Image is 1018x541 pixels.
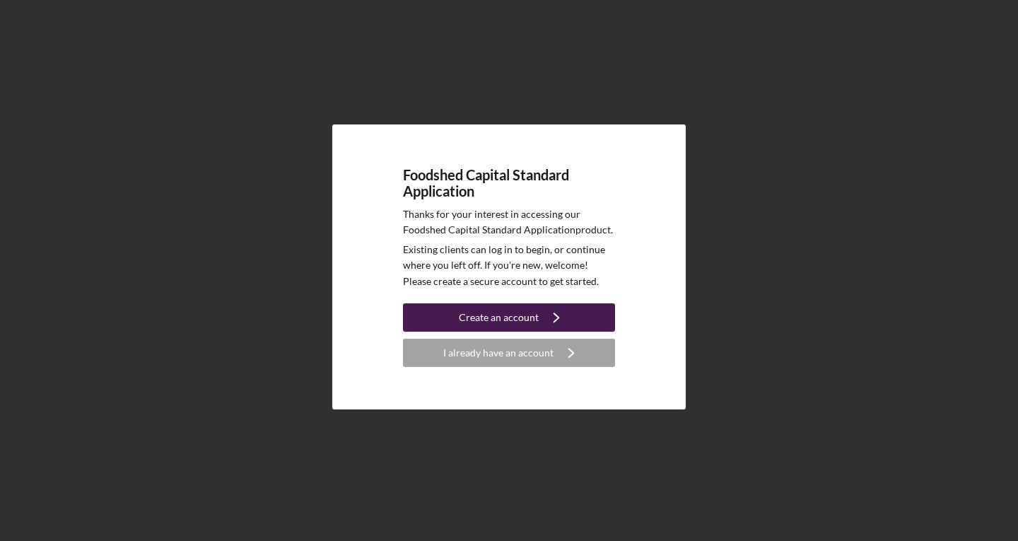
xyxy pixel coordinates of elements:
div: I already have an account [443,339,554,367]
h4: Foodshed Capital Standard Application [403,167,615,199]
a: Create an account [403,303,615,335]
button: Create an account [403,303,615,332]
p: Existing clients can log in to begin, or continue where you left off. If you're new, welcome! Ple... [403,242,615,289]
p: Thanks for your interest in accessing our Foodshed Capital Standard Application product. [403,206,615,238]
button: I already have an account [403,339,615,367]
div: Create an account [459,303,539,332]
